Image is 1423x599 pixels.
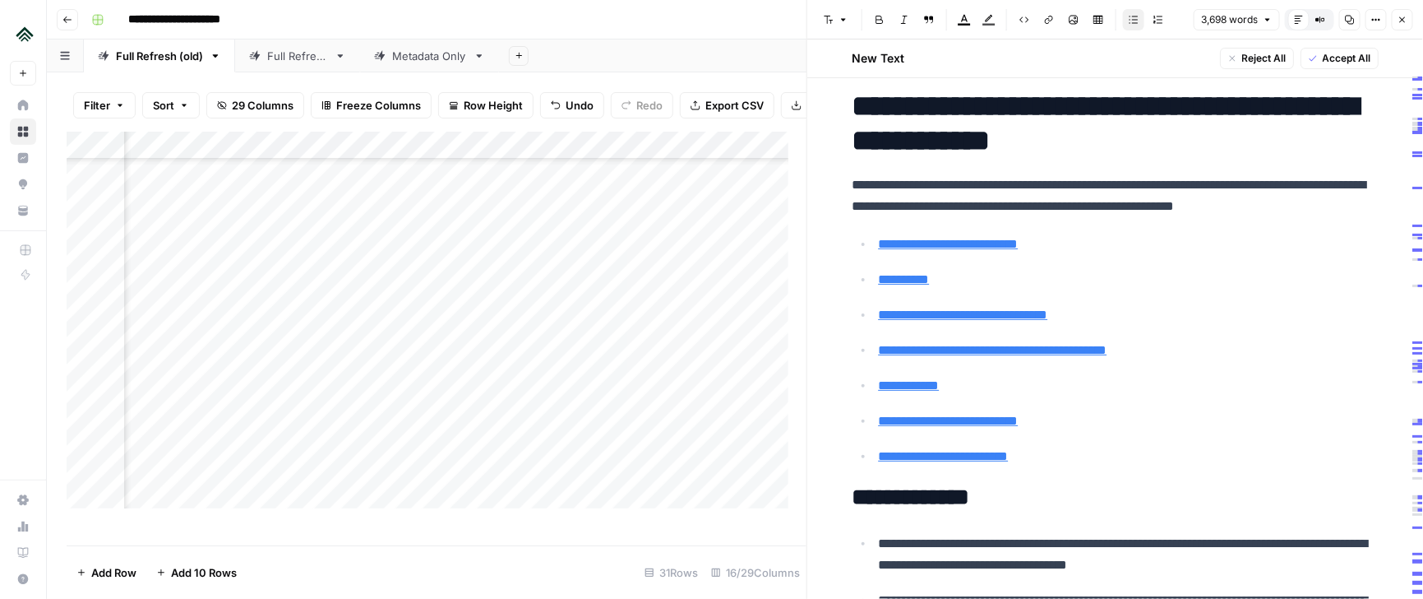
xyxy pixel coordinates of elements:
button: Export CSV [680,92,774,118]
h2: New Text [852,50,905,67]
button: Redo [611,92,673,118]
button: Add Row [67,560,146,586]
span: Sort [153,97,174,114]
button: Help + Support [10,566,36,592]
a: Metadata Only [360,39,499,72]
span: Freeze Columns [336,97,421,114]
button: Filter [73,92,136,118]
span: Redo [636,97,663,114]
a: Learning Hub [10,540,36,566]
span: Accept All [1323,51,1371,66]
span: Reject All [1242,51,1287,66]
div: 31 Rows [638,560,705,586]
span: Export CSV [705,97,764,114]
div: 16/29 Columns [705,560,806,586]
button: Freeze Columns [311,92,432,118]
span: Add Row [91,564,136,581]
a: Settings [10,487,36,513]
button: Workspace: Uplisting [10,13,36,54]
span: Undo [566,97,594,114]
button: Accept All [1301,48,1379,69]
a: Opportunities [10,171,36,197]
button: Add 10 Rows [146,560,247,586]
button: Undo [540,92,604,118]
div: Full Refresh [267,48,328,64]
span: Add 10 Rows [171,564,237,581]
a: Browse [10,118,36,145]
button: Row Height [438,92,534,118]
span: Filter [84,97,110,114]
button: Sort [142,92,200,118]
button: 3,698 words [1194,9,1280,30]
div: Metadata Only [392,48,467,64]
a: Full Refresh (old) [84,39,235,72]
span: Row Height [464,97,523,114]
div: Full Refresh (old) [116,48,203,64]
span: 29 Columns [232,97,293,114]
a: Insights [10,145,36,171]
a: Full Refresh [235,39,360,72]
img: Uplisting Logo [10,19,39,49]
button: 29 Columns [206,92,304,118]
a: Home [10,92,36,118]
button: Reject All [1220,48,1294,69]
a: Your Data [10,197,36,224]
span: 3,698 words [1201,12,1258,27]
a: Usage [10,513,36,540]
